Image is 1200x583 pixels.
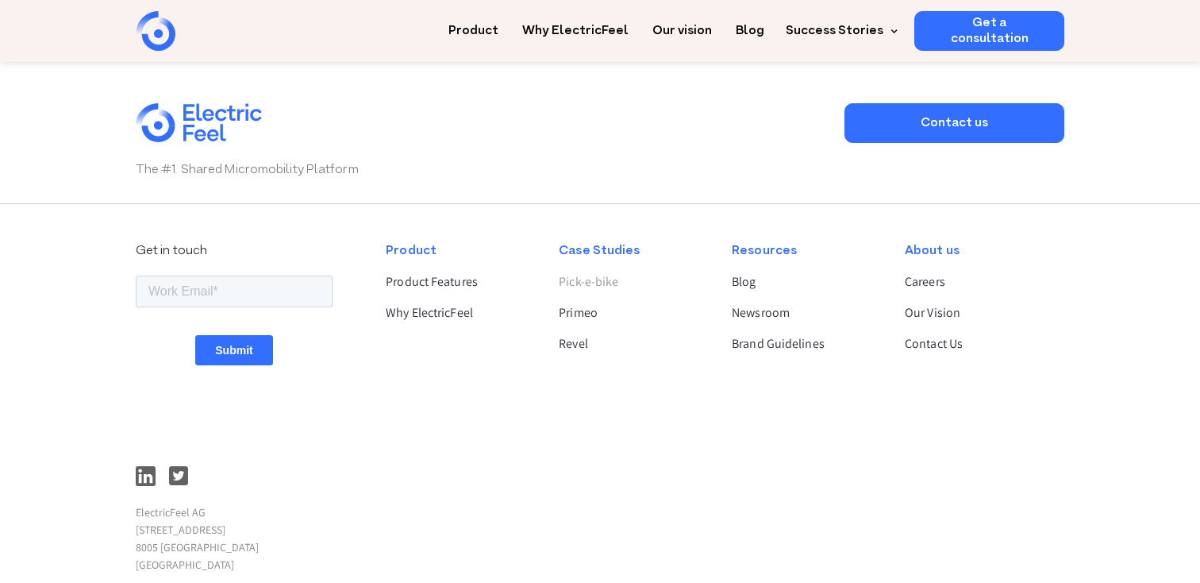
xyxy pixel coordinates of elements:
p: ElectricFeel AG [STREET_ADDRESS] 8005 [GEOGRAPHIC_DATA] [GEOGRAPHIC_DATA] [136,504,333,573]
div: Resources [732,241,878,261]
a: Blog [732,272,878,291]
a: Product [448,11,498,41]
a: Careers [905,272,1051,291]
a: Why ElectricFeel [386,303,532,322]
a: Pick-e-bike [559,272,705,291]
a: Revel [559,334,705,353]
div: Success Stories [776,11,902,51]
a: Newsroom [732,303,878,322]
a: home [136,11,263,51]
a: Product Features [386,272,532,291]
div: Product [386,241,532,261]
a: Contact Us [905,334,1051,353]
p: The #1 Shared Micromobility Platform [136,160,829,180]
a: Our Vision [905,303,1051,322]
a: Primeo [559,303,705,322]
div: Success Stories [786,21,883,41]
a: Why ElectricFeel [522,11,629,41]
a: Our vision [652,11,712,41]
iframe: Chatbot [1095,478,1178,561]
div: Get in touch [136,241,333,261]
div: Case Studies [559,241,705,261]
div: About us [905,241,1051,261]
a: Get a consultation [914,11,1064,51]
a: Brand Guidelines [732,334,878,353]
iframe: Form 1 [136,272,333,447]
a: Contact us [844,103,1065,143]
a: Blog [736,11,764,41]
